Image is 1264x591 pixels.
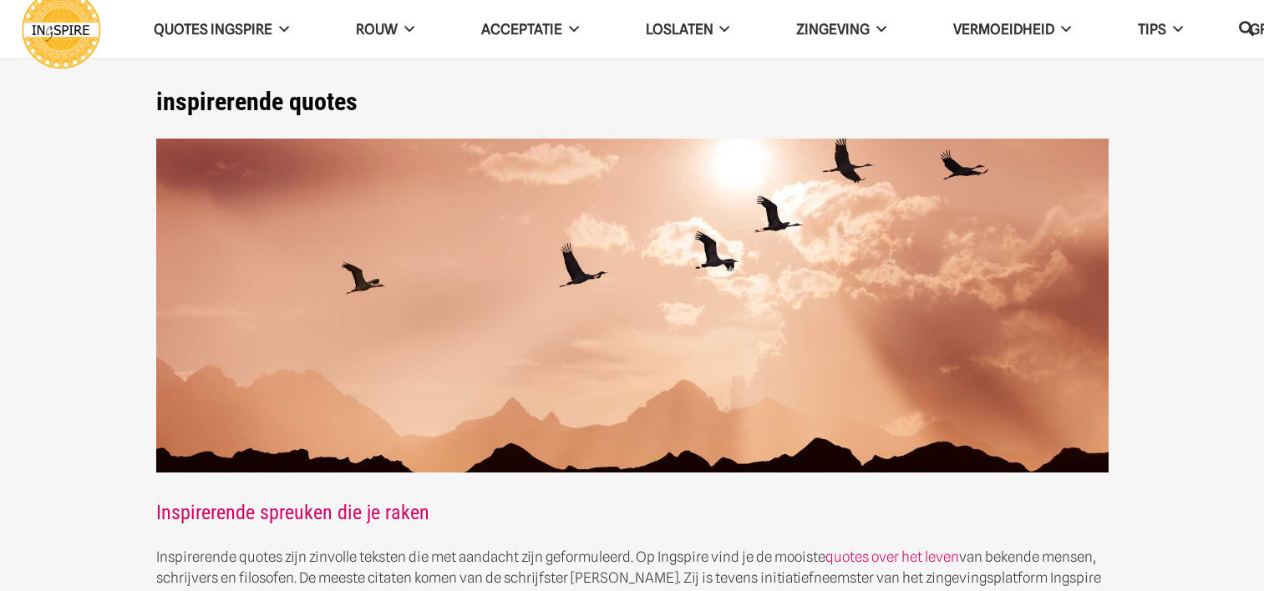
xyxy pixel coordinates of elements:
h1: inspirerende quotes [156,87,1109,117]
a: quotes over het leven [825,548,959,565]
a: VERMOEIDHEID [920,8,1104,51]
span: QUOTES INGSPIRE [154,21,272,38]
a: Inspirerende spreuken die je raken [156,501,429,524]
a: QUOTES INGSPIRE [120,8,322,51]
a: Zingeving [763,8,920,51]
span: VERMOEIDHEID [953,21,1054,38]
a: Zoeken [1230,9,1263,49]
a: Loslaten [612,8,764,51]
span: Acceptatie [481,21,562,38]
a: ROUW [322,8,448,51]
span: ROUW [356,21,398,38]
span: TIPS [1138,21,1166,38]
a: Acceptatie [448,8,612,51]
span: Loslaten [646,21,713,38]
span: Zingeving [796,21,870,38]
a: TIPS [1104,8,1216,51]
img: Inspirerende spreuken over het Leven - ingspire [156,139,1109,473]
